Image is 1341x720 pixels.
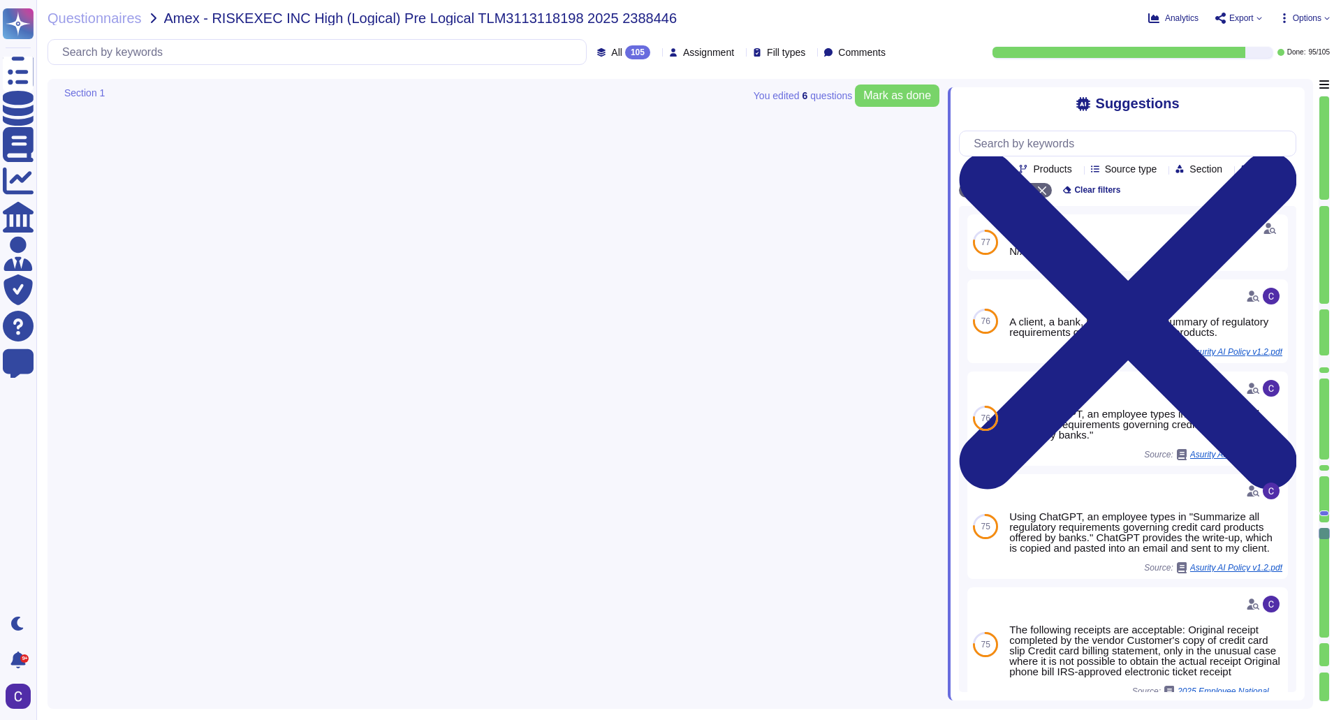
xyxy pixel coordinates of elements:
[838,47,886,57] span: Comments
[1165,14,1199,22] span: Analytics
[1263,596,1280,612] img: user
[1287,49,1306,56] span: Done:
[981,317,990,325] span: 76
[625,45,650,59] div: 105
[1178,687,1282,696] span: 2025 Employee National Handbook and State Supplements.pdf
[1229,14,1254,22] span: Export
[981,414,990,423] span: 76
[611,47,622,57] span: All
[981,640,990,649] span: 75
[967,131,1296,156] input: Search by keywords
[164,11,677,25] span: Amex - RISKEXEC INC High (Logical) Pre Logical TLM3113118198 2025 2388446
[55,40,586,64] input: Search by keywords
[683,47,734,57] span: Assignment
[64,88,105,98] span: Section 1
[767,47,805,57] span: Fill types
[802,91,807,101] b: 6
[1293,14,1321,22] span: Options
[863,90,931,101] span: Mark as done
[1263,288,1280,304] img: user
[1144,562,1282,573] span: Source:
[20,654,29,663] div: 9+
[981,522,990,531] span: 75
[47,11,142,25] span: Questionnaires
[1009,624,1282,677] div: The following receipts are acceptable: Original receipt completed by the vendor Customer's copy o...
[1190,564,1282,572] span: Asurity AI Policy v1.2.pdf
[6,684,31,709] img: user
[1009,511,1282,553] div: Using ChatGPT, an employee types in "Summarize all regulatory requirements governing credit card ...
[855,85,939,107] button: Mark as done
[754,91,852,101] span: You edited question s
[1263,483,1280,499] img: user
[1263,380,1280,397] img: user
[1148,13,1199,24] button: Analytics
[1132,686,1282,697] span: Source:
[981,238,990,247] span: 77
[3,681,41,712] button: user
[1308,49,1330,56] span: 95 / 105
